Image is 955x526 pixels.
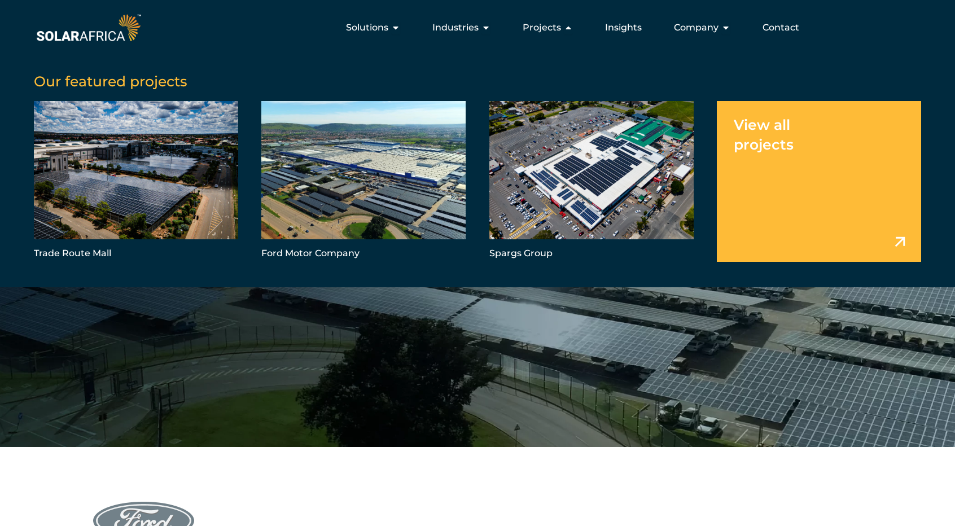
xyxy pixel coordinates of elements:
[717,101,921,262] a: View all projects
[605,21,642,34] a: Insights
[346,21,388,34] span: Solutions
[763,21,799,34] a: Contact
[674,21,719,34] span: Company
[143,16,808,39] div: Menu Toggle
[523,21,561,34] span: Projects
[432,21,479,34] span: Industries
[143,16,808,39] nav: Menu
[34,73,921,90] h5: Our featured projects
[34,101,238,262] a: Trade Route Mall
